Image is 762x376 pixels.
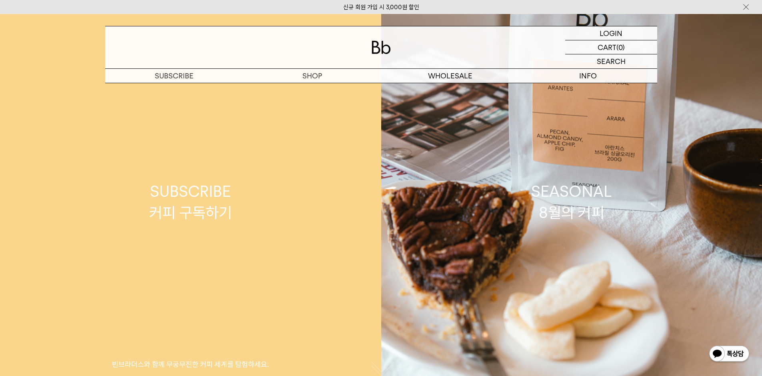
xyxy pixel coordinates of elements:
[381,69,519,83] p: WHOLESALE
[149,181,232,223] div: SUBSCRIBE 커피 구독하기
[598,40,616,54] p: CART
[519,69,657,83] p: INFO
[565,40,657,54] a: CART (0)
[565,26,657,40] a: LOGIN
[708,345,750,364] img: 카카오톡 채널 1:1 채팅 버튼
[243,69,381,83] a: SHOP
[600,26,622,40] p: LOGIN
[616,40,625,54] p: (0)
[372,41,391,54] img: 로고
[105,69,243,83] a: SUBSCRIBE
[343,4,419,11] a: 신규 회원 가입 시 3,000원 할인
[597,54,626,68] p: SEARCH
[531,181,612,223] div: SEASONAL 8월의 커피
